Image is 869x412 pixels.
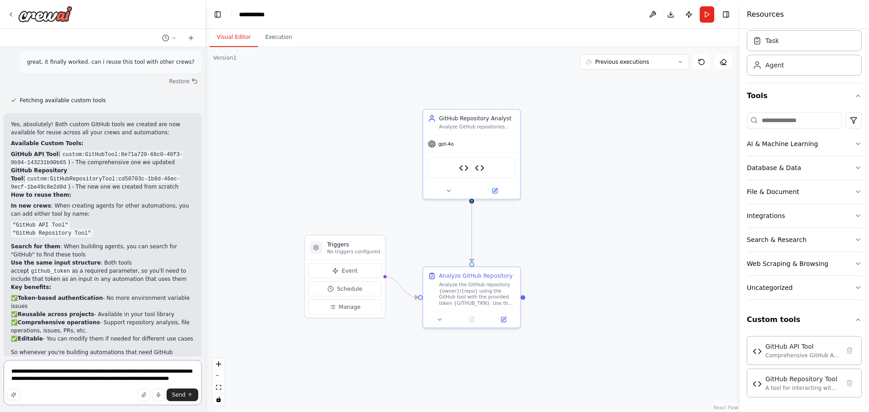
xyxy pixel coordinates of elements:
strong: GitHub Repository Tool [11,167,67,182]
button: No output available [455,315,488,324]
span: Schedule [337,285,363,293]
code: custom:GitHubRepositoryTool:cd50703c-1b8d-46ec-9ecf-1be49c8e2d8d [11,175,180,191]
strong: Search for them [11,243,60,250]
li: ( ) - The new one we created from scratch [11,166,195,191]
div: Comprehensive GitHub API tool for repository operations, issue management, pull requests, file op... [765,352,840,359]
p: No triggers configured [327,248,380,255]
button: Send [167,388,198,401]
div: Web Scraping & Browsing [747,259,828,268]
div: Integrations [747,211,785,220]
img: Logo [18,6,72,22]
div: GitHub Repository Tool [765,374,840,384]
li: ✅ - You can modify them if needed for different use cases [11,335,195,343]
nav: breadcrumb [239,10,273,19]
button: Start a new chat [184,33,198,43]
button: Event [308,263,382,278]
button: Visual Editor [210,28,258,47]
li: ( ) - The comprehensive one we updated [11,150,195,166]
button: Hide right sidebar [720,8,732,21]
button: Search & Research [747,228,862,251]
div: Uncategorized [747,283,793,292]
strong: Available Custom Tools: [11,140,83,147]
div: TriggersNo triggers configuredEventScheduleManage [304,235,386,318]
div: GitHub API Tool [765,342,840,351]
li: ✅ - Available in your tool library [11,310,195,318]
button: Execution [258,28,299,47]
div: Agent [765,61,784,70]
strong: Key benefits: [11,284,51,290]
img: GitHub Repository Tool [753,379,762,388]
button: File & Document [747,180,862,204]
strong: Reusable across projects [18,311,94,317]
div: GitHub Repository Analyst [439,114,516,122]
button: Restore [165,75,202,88]
p: Yes, absolutely! Both custom GitHub tools we created are now available for reuse across all your ... [11,120,195,137]
img: GitHub Repository Tool [475,163,484,173]
strong: Comprehensive operations [18,319,100,326]
a: React Flow attribution [714,405,738,410]
button: Hide left sidebar [211,8,224,21]
button: Upload files [138,388,150,401]
p: great, it finally worked. can i reuse this tool with other crews? [27,58,195,66]
strong: Editable [18,336,43,342]
button: Manage [308,299,382,314]
code: custom:GitHubTool:8e71a720-66c0-40f3-9b94-143231b90b65 [11,151,183,167]
span: gpt-4o [438,141,454,147]
span: Event [342,267,358,275]
button: Uncategorized [747,276,862,299]
button: toggle interactivity [213,393,224,405]
code: github_token [29,267,72,275]
button: Improve this prompt [7,388,20,401]
button: Switch to previous chat [158,33,180,43]
strong: How to reuse them: [11,192,72,198]
button: Delete tool [843,377,856,389]
h3: Triggers [327,241,380,248]
button: AI & Machine Learning [747,132,862,156]
div: File & Document [747,187,799,196]
img: GitHub API Tool [459,163,468,173]
code: "GitHub API Tool" [11,221,70,229]
g: Edge from 7ac5efa2-3a83-4246-8583-ce1023c2de89 to 8e7459b1-3c69-4ad4-b2e9-d7f1a1b6e1f0 [468,204,475,262]
div: Task [765,36,779,45]
div: Version 1 [213,54,237,62]
h4: Resources [747,9,784,20]
div: Analyze the GitHub repository {owner}/{repo} using the GitHub tool with the provided token {GITHU... [439,281,516,307]
li: ✅ - Support repository analysis, file operations, issues, PRs, etc. [11,318,195,335]
div: Analyze GitHub RepositoryAnalyze the GitHub repository {owner}/{repo} using the GitHub tool with ... [422,266,521,328]
div: Crew [747,27,862,83]
button: zoom in [213,358,224,370]
div: Database & Data [747,163,801,172]
span: Send [172,391,186,398]
div: Analyze GitHub repositories comprehensively using the provided GitHub token {GITHUB_TKN} and repo... [439,124,516,130]
p: : Both tools accept as a required parameter, so you'll need to include that token as an input in ... [11,259,195,283]
button: Tools [747,83,862,109]
button: Previous executions [580,54,689,70]
button: Custom tools [747,307,862,332]
div: Search & Research [747,235,807,244]
strong: In new crews [11,203,51,209]
button: Schedule [308,281,382,296]
div: GitHub Repository AnalystAnalyze GitHub repositories comprehensively using the provided GitHub to... [422,109,521,199]
span: Previous executions [595,58,649,66]
p: : When creating agents for other automations, you can add either tool by name: [11,202,195,218]
span: Manage [339,303,360,311]
button: Integrations [747,204,862,227]
span: Fetching available custom tools [20,97,106,104]
strong: Use the same input structure [11,260,100,266]
div: AI & Machine Learning [747,139,818,148]
button: Click to speak your automation idea [152,388,165,401]
button: Open in side panel [473,186,517,196]
code: "GitHub Repository Tool" [11,229,93,237]
div: Tools [747,109,862,307]
button: Web Scraping & Browsing [747,252,862,275]
li: ✅ - No more environment variable issues [11,294,195,310]
img: GitHub API Tool [753,347,762,356]
p: So whenever you're building automations that need GitHub integration, you can simply add one of t... [11,348,195,373]
button: fit view [213,382,224,393]
button: Open in side panel [490,315,517,324]
div: Analyze GitHub Repository [439,272,513,279]
button: Delete tool [843,344,856,357]
g: Edge from triggers to 8e7459b1-3c69-4ad4-b2e9-d7f1a1b6e1f0 [384,273,418,301]
p: : When building agents, you can search for "GitHub" to find these tools [11,242,195,259]
div: A tool for interacting with GitHub repositories using the GitHub API. Supports operations like ge... [765,384,840,392]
